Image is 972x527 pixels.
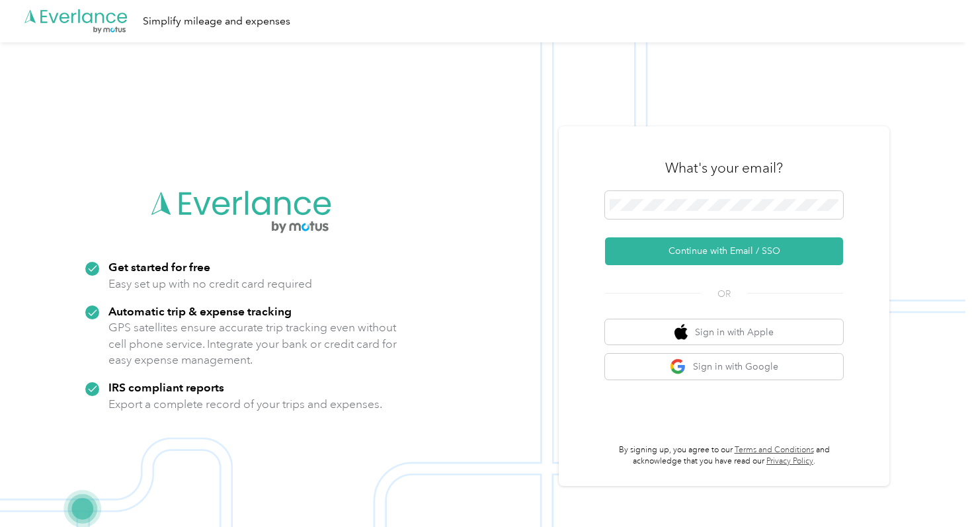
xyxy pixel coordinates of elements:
[898,453,972,527] iframe: Everlance-gr Chat Button Frame
[605,354,843,380] button: google logoSign in with Google
[766,456,813,466] a: Privacy Policy
[143,13,290,30] div: Simplify mileage and expenses
[108,304,292,318] strong: Automatic trip & expense tracking
[605,444,843,467] p: By signing up, you agree to our and acknowledge that you have read our .
[605,237,843,265] button: Continue with Email / SSO
[670,358,686,375] img: google logo
[735,445,814,455] a: Terms and Conditions
[108,276,312,292] p: Easy set up with no credit card required
[108,319,397,368] p: GPS satellites ensure accurate trip tracking even without cell phone service. Integrate your bank...
[108,260,210,274] strong: Get started for free
[674,324,688,341] img: apple logo
[108,396,382,413] p: Export a complete record of your trips and expenses.
[701,287,747,301] span: OR
[605,319,843,345] button: apple logoSign in with Apple
[108,380,224,394] strong: IRS compliant reports
[665,159,783,177] h3: What's your email?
